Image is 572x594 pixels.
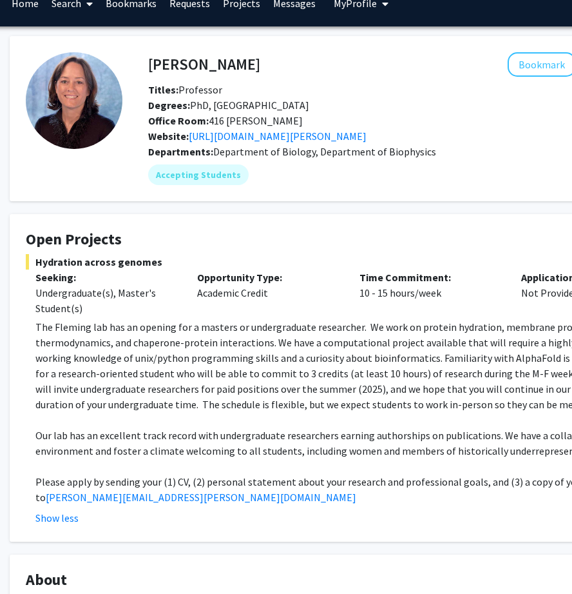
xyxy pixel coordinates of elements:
[10,536,55,584] iframe: Chat
[359,270,502,285] p: Time Commitment:
[148,164,249,185] mat-chip: Accepting Students
[148,114,209,127] b: Office Room:
[46,491,356,504] a: [PERSON_NAME][EMAIL_ADDRESS][PERSON_NAME][DOMAIN_NAME]
[187,270,349,316] div: Academic Credit
[350,270,511,316] div: 10 - 15 hours/week
[148,83,222,96] span: Professor
[148,145,213,158] b: Departments:
[148,99,190,112] b: Degrees:
[148,114,303,127] span: 416 [PERSON_NAME]
[35,285,178,316] div: Undergraduate(s), Master's Student(s)
[197,270,339,285] p: Opportunity Type:
[189,130,367,143] a: Opens in a new tab
[148,130,189,143] b: Website:
[148,99,309,112] span: PhD, [GEOGRAPHIC_DATA]
[213,145,436,158] span: Department of Biology, Department of Biophysics
[148,83,178,96] b: Titles:
[35,270,178,285] p: Seeking:
[26,52,122,149] img: Profile Picture
[148,52,260,76] h4: [PERSON_NAME]
[35,510,79,526] button: Show less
